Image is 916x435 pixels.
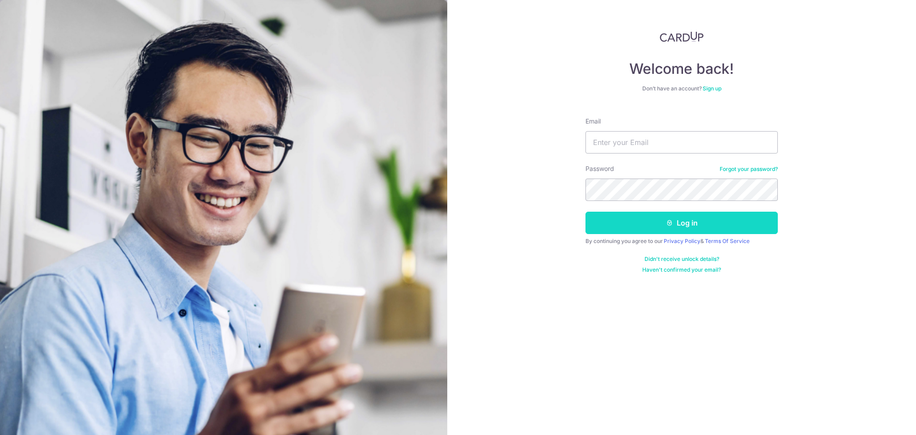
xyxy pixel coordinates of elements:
[585,60,778,78] h4: Welcome back!
[645,256,719,263] a: Didn't receive unlock details?
[720,166,778,173] a: Forgot your password?
[585,131,778,154] input: Enter your Email
[585,85,778,92] div: Don’t have an account?
[642,266,721,273] a: Haven't confirmed your email?
[664,238,700,244] a: Privacy Policy
[585,212,778,234] button: Log in
[585,164,614,173] label: Password
[585,117,601,126] label: Email
[660,31,704,42] img: CardUp Logo
[705,238,750,244] a: Terms Of Service
[703,85,721,92] a: Sign up
[585,238,778,245] div: By continuing you agree to our &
